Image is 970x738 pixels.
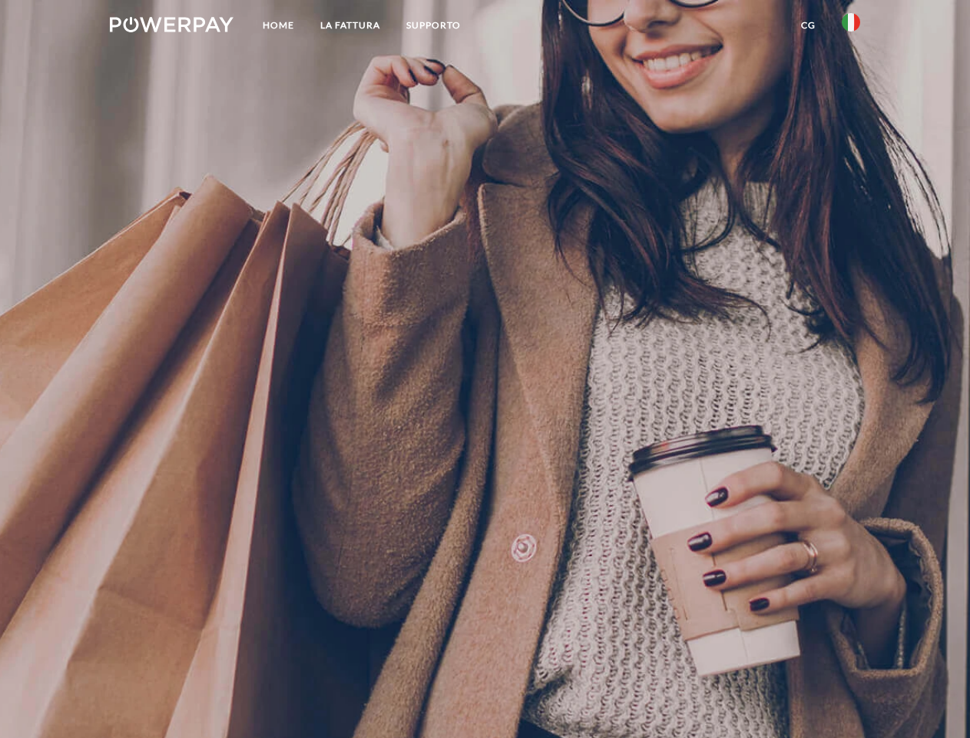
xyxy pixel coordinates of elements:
[110,17,233,32] img: logo-powerpay-white.svg
[307,12,393,39] a: LA FATTURA
[788,12,829,39] a: CG
[393,12,474,39] a: Supporto
[250,12,307,39] a: Home
[842,13,860,32] img: it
